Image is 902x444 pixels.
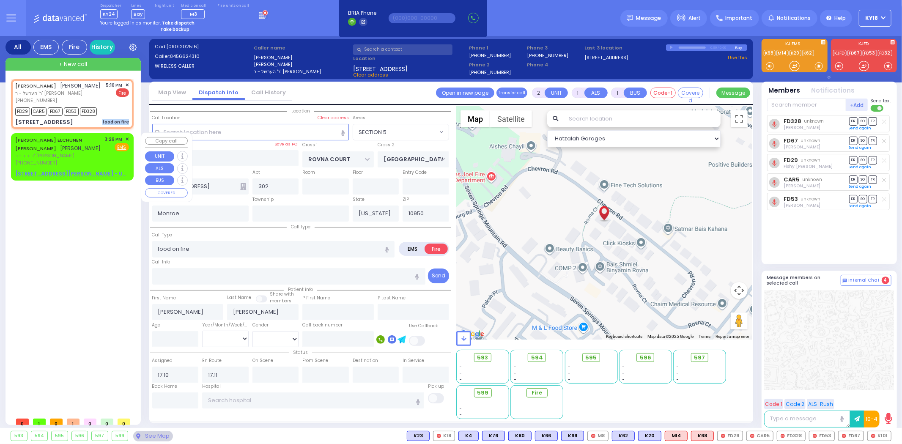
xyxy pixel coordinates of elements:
[586,354,597,362] span: 595
[869,156,877,164] span: TR
[353,44,452,55] input: Search a contact
[784,399,806,409] button: Code 2
[843,279,847,283] img: comment-alt.png
[678,88,703,98] button: Covered
[784,124,820,131] span: Yitzchok Gross
[155,63,251,70] label: WIRELESS CALLER
[118,419,130,425] span: 0
[50,419,63,425] span: 0
[568,376,570,383] span: -
[767,99,846,111] input: Search member
[359,128,387,137] span: SECTION 5
[458,431,479,441] div: K4
[252,322,269,329] label: Gender
[864,411,880,428] button: 10-4
[458,329,486,340] img: Google
[400,244,425,254] label: EMS
[769,86,801,96] button: Members
[90,40,115,55] a: History
[532,389,542,397] span: Fire
[514,376,516,383] span: -
[181,3,208,8] label: Medic on call
[508,431,532,441] div: K80
[274,141,299,147] label: Save as POI
[152,383,178,390] label: Back Home
[11,431,27,441] div: 593
[545,88,568,98] button: UNIT
[764,399,783,409] button: Code 1
[688,14,701,22] span: Alert
[781,434,785,438] img: red-radio-icon.svg
[118,144,126,151] u: EMS
[866,14,878,22] span: KY18
[254,44,350,52] label: Caller name
[152,357,173,364] label: Assigned
[302,169,315,176] label: Room
[100,3,121,8] label: Dispatcher
[834,14,846,22] span: Help
[155,43,251,50] label: Cad:
[270,298,291,304] span: members
[403,357,424,364] label: In Service
[846,99,868,111] button: +Add
[92,431,108,441] div: 597
[514,364,516,370] span: -
[849,195,858,203] span: DR
[568,364,570,370] span: -
[612,431,635,441] div: K62
[731,110,748,127] button: Toggle fullscreen view
[731,282,748,299] button: Map camera controls
[353,71,388,78] span: Clear address
[125,136,129,143] span: ✕
[716,88,750,98] button: Message
[5,40,31,55] div: All
[15,118,73,126] div: [STREET_ADDRESS]
[587,431,609,441] div: M8
[270,291,294,297] small: Share with
[145,175,174,186] button: BUS
[784,202,820,208] span: Mendy Wieder
[162,20,195,26] strong: Take dispatch
[403,196,409,203] label: ZIP
[784,176,800,183] a: CAR5
[809,431,835,441] div: FD53
[847,50,862,56] a: FD67
[460,364,462,370] span: -
[131,3,145,8] label: Lines
[849,137,858,145] span: DR
[289,349,312,356] span: Status
[878,50,892,56] a: FD32
[859,156,867,164] span: SO
[62,40,87,55] div: Fire
[353,124,437,140] span: SECTION 5
[527,52,569,58] label: [PHONE_NUMBER]
[59,60,87,69] span: + New call
[677,370,679,376] span: -
[48,107,63,116] span: FD67
[353,65,408,71] span: [STREET_ADDRESS]
[627,15,633,21] img: message.svg
[101,419,113,425] span: 0
[33,13,90,23] img: Logo
[131,9,145,19] span: Bay
[871,434,875,438] img: red-radio-icon.svg
[227,294,251,301] label: Last Name
[784,183,820,189] span: Nachman Kahana
[849,126,872,131] a: Send again
[767,275,841,286] h5: Message members on selected call
[762,42,828,48] label: KJ EMS...
[784,144,820,150] span: Isaac Hershkowiz
[254,61,350,68] label: [PERSON_NAME]
[469,69,511,75] label: [PHONE_NUMBER]
[302,322,343,329] label: Call back number
[833,50,847,56] a: KJFD
[72,431,88,441] div: 596
[428,269,449,283] button: Send
[469,52,511,58] label: [PHONE_NUMBER]
[302,295,330,301] label: P First Name
[882,277,889,284] span: 4
[838,431,864,441] div: FD67
[16,419,29,425] span: 0
[650,88,676,98] button: Code-1
[531,354,543,362] span: 594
